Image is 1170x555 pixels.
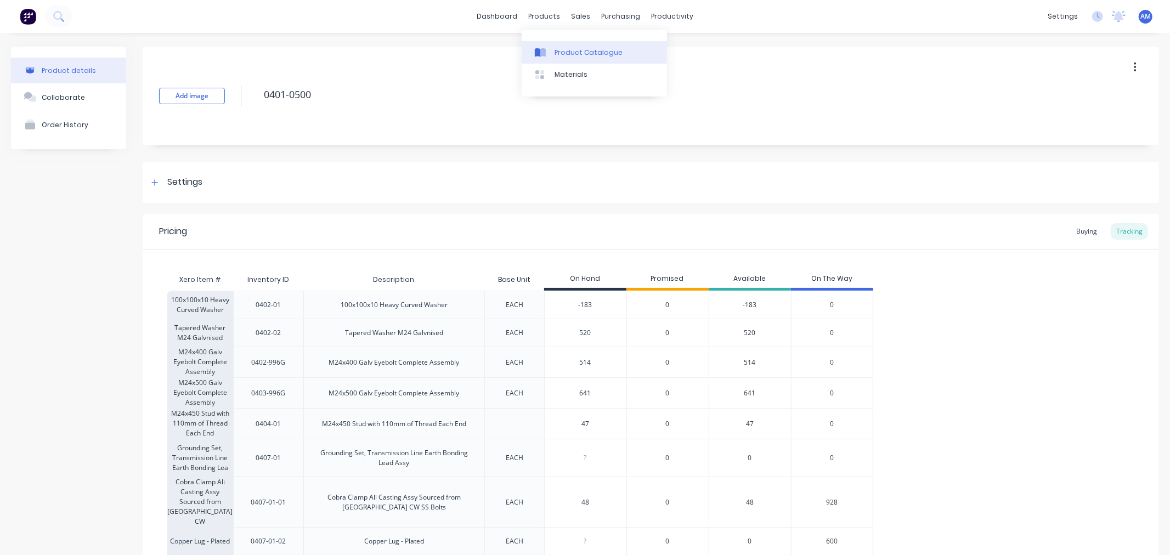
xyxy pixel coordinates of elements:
div: M24x500 Galv Eyebolt Complete Assembly [329,388,460,398]
div: 47 [709,408,791,439]
div: 0 [709,527,791,555]
div: ? [545,528,626,555]
div: productivity [646,8,699,25]
div: 0403-996G [252,388,286,398]
div: Order History [42,121,88,129]
div: Description [365,266,423,293]
button: Collaborate [11,83,126,111]
span: 0 [830,300,834,310]
div: Cobra Clamp Ali Casting Assy Sourced from [GEOGRAPHIC_DATA] CW [167,477,233,527]
div: 48 [709,477,791,527]
a: Materials [522,64,667,86]
div: EACH [506,497,523,507]
span: AM [1140,12,1151,21]
div: 641 [709,377,791,408]
div: 0407-01 [256,453,281,463]
div: Base Unit [489,266,539,293]
div: EACH [506,300,523,310]
div: M24x400 Galv Eyebolt Complete Assembly [167,347,233,377]
div: Copper Lug - Plated [167,527,233,555]
div: 0 [709,439,791,477]
div: On Hand [544,269,626,291]
img: Factory [20,8,36,25]
div: Tapered Washer M24 Galvnised [167,319,233,347]
div: Buying [1071,223,1103,240]
div: 520 [545,319,626,347]
span: 0 [666,358,670,367]
div: EACH [506,388,523,398]
div: EACH [506,358,523,367]
div: Product details [42,66,96,75]
span: 0 [666,388,670,398]
div: Cobra Clamp Ali Casting Assy Sourced from [GEOGRAPHIC_DATA] CW SS Bolts [313,492,476,512]
div: On The Way [791,269,873,291]
div: M24x450 Stud with 110mm of Thread Each End [322,419,466,429]
span: 0 [830,388,834,398]
div: M24x400 Galv Eyebolt Complete Assembly [329,358,460,367]
div: Copper Lug - Plated [364,536,424,546]
div: EACH [506,536,523,546]
div: 520 [709,319,791,347]
span: 0 [666,300,670,310]
div: 0407-01-02 [251,536,286,546]
span: 0 [830,419,834,429]
div: 641 [545,380,626,407]
div: Tracking [1111,223,1148,240]
div: ? [545,444,626,472]
div: Materials [555,70,587,80]
div: -183 [545,291,626,319]
div: Grounding Set, Transmission Line Earth Bonding Lead Assy [313,448,476,468]
div: 47 [545,410,626,438]
span: 600 [826,536,838,546]
span: 0 [830,358,834,367]
div: EACH [506,328,523,338]
div: Available [709,269,791,291]
div: Collaborate [42,93,85,101]
div: 0402-996G [252,358,286,367]
span: 0 [666,497,670,507]
span: 928 [826,497,838,507]
div: 0404-01 [256,419,281,429]
div: M24x500 Galv Eyebolt Complete Assembly [167,377,233,408]
div: Grounding Set, Transmission Line Earth Bonding Lea [167,439,233,477]
span: 0 [830,328,834,338]
div: 0402-02 [256,328,281,338]
div: EACH [506,453,523,463]
span: 0 [666,328,670,338]
div: 48 [545,489,626,516]
span: 0 [666,453,670,463]
button: Order History [11,111,126,138]
div: -183 [709,291,791,319]
div: 0402-01 [256,300,281,310]
div: sales [566,8,596,25]
div: 514 [709,347,791,377]
div: Settings [167,175,202,189]
div: purchasing [596,8,646,25]
div: 100x100x10 Heavy Curved Washer [167,291,233,319]
a: dashboard [471,8,523,25]
div: M24x450 Stud with 110mm of Thread Each End [167,408,233,439]
div: Pricing [159,225,187,238]
span: 0 [830,453,834,463]
div: 100x100x10 Heavy Curved Washer [341,300,448,310]
div: 514 [545,349,626,376]
div: Product Catalogue [555,48,623,58]
span: 0 [666,419,670,429]
button: Product details [11,58,126,83]
a: Product Catalogue [522,41,667,63]
div: Promised [626,269,709,291]
div: products [523,8,566,25]
div: Inventory ID [239,266,298,293]
div: Xero Item # [167,269,233,291]
button: Add image [159,88,225,104]
textarea: 0401-0500 [258,82,1045,107]
div: 0407-01-01 [251,497,286,507]
div: Tapered Washer M24 Galvnised [345,328,443,338]
span: 0 [666,536,670,546]
div: settings [1042,8,1083,25]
